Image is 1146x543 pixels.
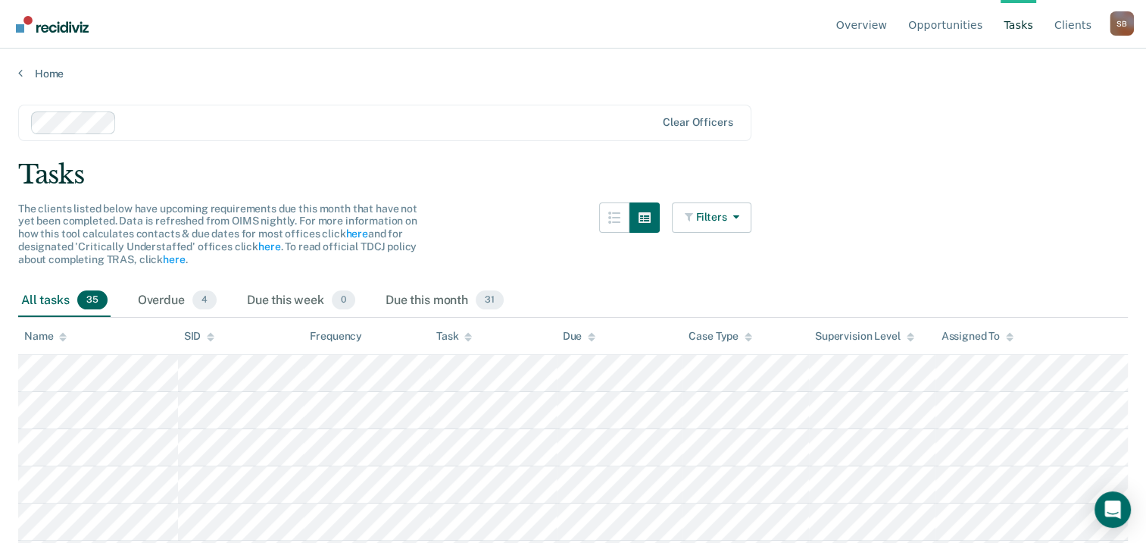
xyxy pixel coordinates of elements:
[163,253,185,265] a: here
[16,16,89,33] img: Recidiviz
[310,330,362,343] div: Frequency
[941,330,1013,343] div: Assigned To
[244,284,358,318] div: Due this week0
[332,290,355,310] span: 0
[436,330,472,343] div: Task
[672,202,752,233] button: Filters
[345,228,367,240] a: here
[1110,11,1134,36] div: S B
[18,159,1128,190] div: Tasks
[135,284,220,318] div: Overdue4
[663,116,732,129] div: Clear officers
[77,290,108,310] span: 35
[18,202,417,265] span: The clients listed below have upcoming requirements due this month that have not yet been complet...
[192,290,217,310] span: 4
[18,67,1128,80] a: Home
[184,330,215,343] div: SID
[1110,11,1134,36] button: Profile dropdown button
[258,240,280,253] a: here
[689,330,752,343] div: Case Type
[563,330,596,343] div: Due
[1094,491,1131,528] div: Open Intercom Messenger
[476,290,504,310] span: 31
[24,330,67,343] div: Name
[815,330,914,343] div: Supervision Level
[383,284,507,318] div: Due this month31
[18,284,111,318] div: All tasks35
